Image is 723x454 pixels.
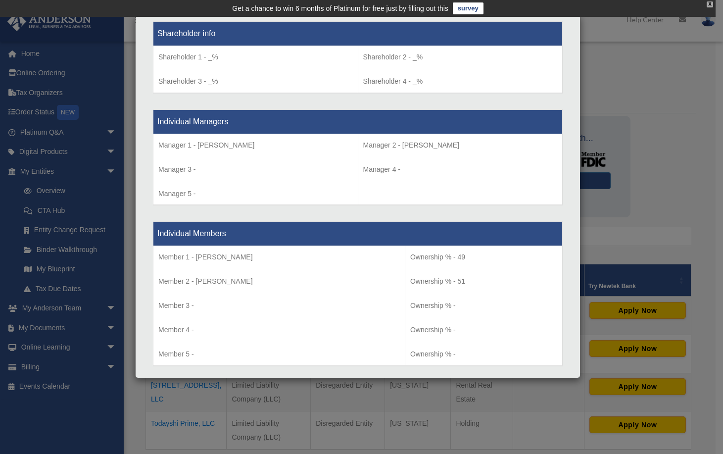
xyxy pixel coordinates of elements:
p: Manager 5 - [158,188,353,200]
p: Shareholder 4 - _% [363,75,558,88]
p: Ownership % - [410,348,557,360]
p: Member 5 - [158,348,400,360]
th: Individual Members [153,222,563,246]
div: Get a chance to win 6 months of Platinum for free just by filling out this [232,2,448,14]
p: Manager 2 - [PERSON_NAME] [363,139,558,151]
p: Ownership % - [410,324,557,336]
p: Ownership % - 51 [410,275,557,288]
div: close [707,1,713,7]
p: Member 3 - [158,300,400,312]
p: Manager 3 - [158,163,353,176]
p: Member 2 - [PERSON_NAME] [158,275,400,288]
p: Ownership % - [410,300,557,312]
div: LLCs Cell Information [160,374,555,388]
p: Ownership % - 49 [410,251,557,263]
th: Shareholder info [153,22,563,46]
p: Manager 1 - [PERSON_NAME] [158,139,353,151]
p: Shareholder 3 - _% [158,75,353,88]
p: Manager 4 - [363,163,558,176]
th: Individual Managers [153,109,563,134]
p: Shareholder 1 - _% [158,51,353,63]
a: survey [453,2,483,14]
p: Shareholder 2 - _% [363,51,558,63]
p: Member 4 - [158,324,400,336]
p: Member 1 - [PERSON_NAME] [158,251,400,263]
